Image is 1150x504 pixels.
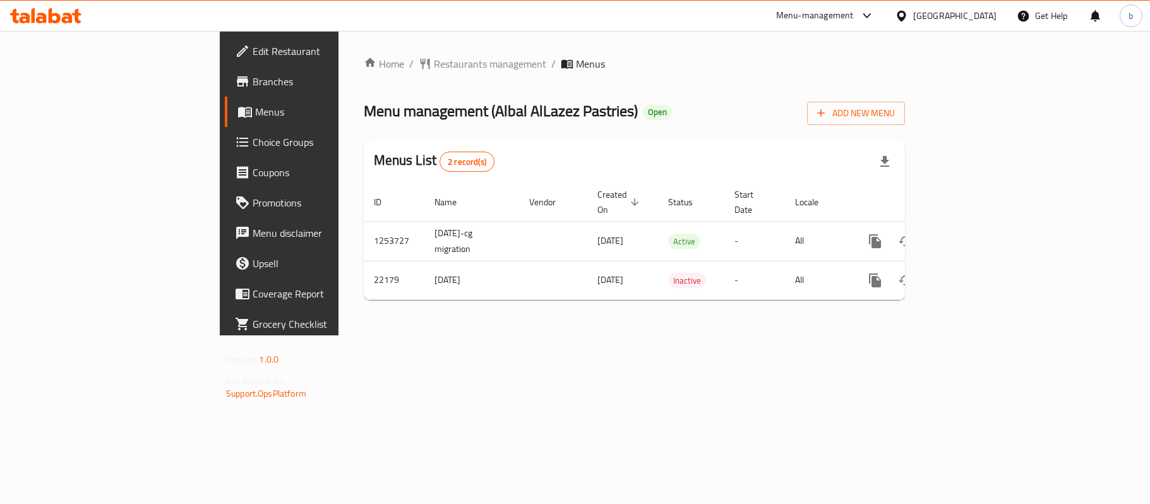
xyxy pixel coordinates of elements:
span: Grocery Checklist [253,316,402,332]
button: Change Status [890,226,921,256]
div: Menu-management [776,8,854,23]
span: 1.0.0 [259,351,279,368]
a: Edit Restaurant [225,36,412,66]
button: more [860,265,890,296]
span: Edit Restaurant [253,44,402,59]
td: [DATE] [424,261,519,299]
nav: breadcrumb [364,56,905,71]
span: Branches [253,74,402,89]
span: Add New Menu [817,105,895,121]
span: b [1129,9,1133,23]
span: Restaurants management [434,56,546,71]
span: Menus [576,56,605,71]
span: [DATE] [597,272,623,288]
span: Status [668,195,709,210]
a: Grocery Checklist [225,309,412,339]
span: Inactive [668,273,706,288]
button: Change Status [890,265,921,296]
span: Name [434,195,473,210]
li: / [551,56,556,71]
a: Upsell [225,248,412,279]
a: Coupons [225,157,412,188]
td: - [724,261,785,299]
span: Start Date [734,187,770,217]
a: Restaurants management [419,56,546,71]
span: Locale [795,195,835,210]
span: Coupons [253,165,402,180]
th: Actions [850,183,991,222]
a: Support.OpsPlatform [226,385,306,402]
td: - [724,221,785,261]
td: [DATE]-cg migration [424,221,519,261]
span: Coverage Report [253,286,402,301]
span: [DATE] [597,232,623,249]
button: Add New Menu [807,102,905,125]
span: Version: [226,351,257,368]
span: Get support on: [226,373,284,389]
button: more [860,226,890,256]
td: All [785,261,850,299]
table: enhanced table [364,183,991,300]
span: Menu disclaimer [253,225,402,241]
span: Open [643,107,672,117]
h2: Menus List [374,151,494,172]
td: All [785,221,850,261]
a: Coverage Report [225,279,412,309]
a: Menu disclaimer [225,218,412,248]
a: Menus [225,97,412,127]
a: Branches [225,66,412,97]
span: Upsell [253,256,402,271]
div: Export file [870,147,900,177]
span: Vendor [529,195,572,210]
span: 2 record(s) [440,156,494,168]
span: Created On [597,187,643,217]
span: Menus [255,104,402,119]
span: Menu management ( Albal AlLazez Pastries ) [364,97,638,125]
div: Total records count [440,152,494,172]
span: Choice Groups [253,135,402,150]
a: Promotions [225,188,412,218]
span: Promotions [253,195,402,210]
div: [GEOGRAPHIC_DATA] [913,9,997,23]
span: Active [668,234,700,249]
div: Open [643,105,672,120]
a: Choice Groups [225,127,412,157]
span: ID [374,195,398,210]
